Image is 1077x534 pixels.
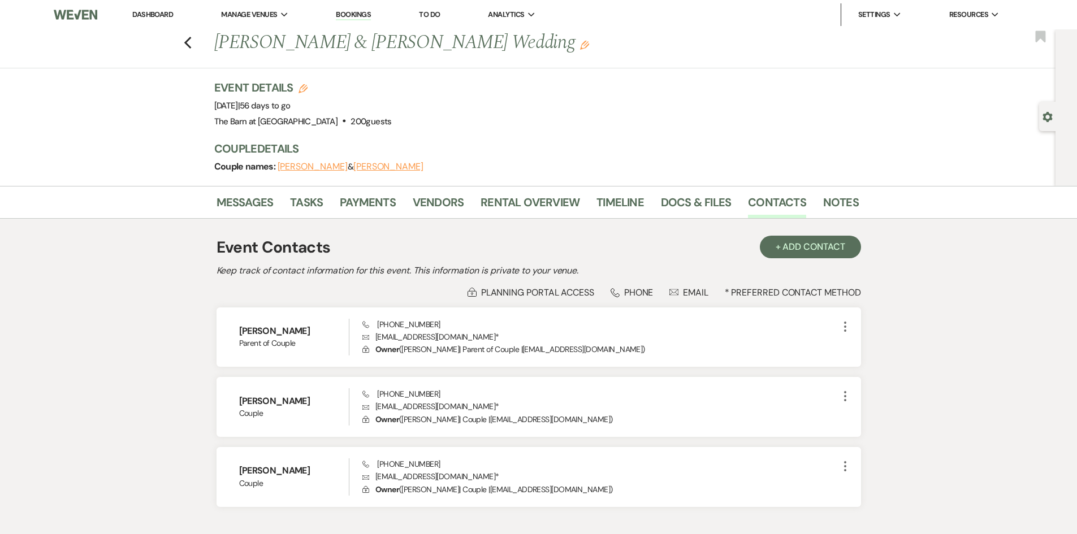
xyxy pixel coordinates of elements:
span: The Barn at [GEOGRAPHIC_DATA] [214,116,338,127]
button: + Add Contact [760,236,861,258]
a: Vendors [413,193,464,218]
span: Owner [375,414,399,424]
a: Dashboard [132,10,173,19]
span: Analytics [488,9,524,20]
a: To Do [419,10,440,19]
a: Tasks [290,193,323,218]
h1: Event Contacts [217,236,331,259]
h3: Couple Details [214,141,847,157]
p: ( [PERSON_NAME] | Parent of Couple | [EMAIL_ADDRESS][DOMAIN_NAME] ) [362,343,838,355]
span: Parent of Couple [239,337,349,349]
span: 56 days to go [240,100,291,111]
button: Edit [580,40,589,50]
p: ( [PERSON_NAME] | Couple | [EMAIL_ADDRESS][DOMAIN_NAME] ) [362,413,838,426]
a: Payments [340,193,396,218]
h6: [PERSON_NAME] [239,325,349,337]
a: Timeline [596,193,644,218]
span: Owner [375,484,399,494]
h1: [PERSON_NAME] & [PERSON_NAME] Wedding [214,29,721,57]
img: Weven Logo [54,3,97,27]
span: [PHONE_NUMBER] [362,319,440,329]
button: [PERSON_NAME] [278,162,348,171]
a: Notes [823,193,859,218]
h3: Event Details [214,80,392,95]
h6: [PERSON_NAME] [239,464,349,477]
span: [PHONE_NUMBER] [362,459,440,469]
span: Couple [239,407,349,419]
span: Owner [375,344,399,354]
div: Planning Portal Access [468,286,594,298]
span: Couple [239,477,349,489]
p: ( [PERSON_NAME] | Couple | [EMAIL_ADDRESS][DOMAIN_NAME] ) [362,483,838,496]
div: Phone [611,286,654,298]
span: Settings [858,9,890,20]
button: [PERSON_NAME] [353,162,423,171]
span: 200 guests [351,116,391,127]
p: [EMAIL_ADDRESS][DOMAIN_NAME] * [362,331,838,343]
h2: Keep track of contact information for this event. This information is private to your venue. [217,264,861,277]
h6: [PERSON_NAME] [239,395,349,407]
span: | [238,100,291,111]
span: Manage Venues [221,9,277,20]
span: Resources [949,9,988,20]
span: [PHONE_NUMBER] [362,389,440,399]
a: Contacts [748,193,806,218]
a: Bookings [336,10,371,20]
a: Rental Overview [481,193,579,218]
div: * Preferred Contact Method [217,286,861,298]
a: Messages [217,193,274,218]
span: & [278,161,423,172]
button: Open lead details [1043,111,1053,121]
a: Docs & Files [661,193,731,218]
span: [DATE] [214,100,291,111]
div: Email [669,286,708,298]
p: [EMAIL_ADDRESS][DOMAIN_NAME] * [362,470,838,483]
p: [EMAIL_ADDRESS][DOMAIN_NAME] * [362,400,838,413]
span: Couple names: [214,160,278,172]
